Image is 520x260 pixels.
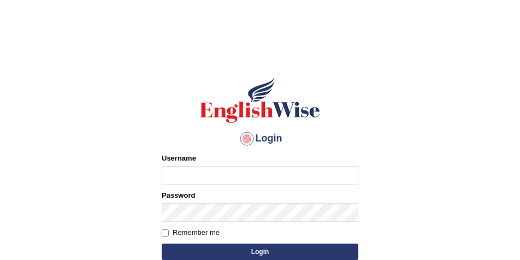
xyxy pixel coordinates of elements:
[162,190,195,200] label: Password
[162,244,358,260] button: Login
[162,130,358,147] h4: Login
[198,75,322,125] img: Logo of English Wise sign in for intelligent practice with AI
[162,229,169,237] input: Remember me
[162,227,220,238] label: Remember me
[162,153,196,163] label: Username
